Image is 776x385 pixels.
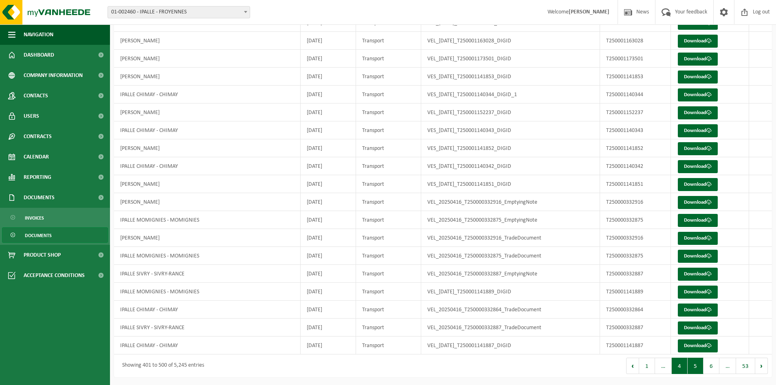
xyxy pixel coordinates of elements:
[114,211,301,229] td: IPALLE MOMIGNIES - MOMIGNIES
[2,210,108,225] a: Invoices
[678,268,718,281] a: Download
[24,24,53,45] span: Navigation
[600,229,671,247] td: T250000332916
[301,175,356,193] td: [DATE]
[755,358,768,374] button: Next
[600,139,671,157] td: T250001141852
[114,121,301,139] td: IPALLE CHIMAY - CHIMAY
[301,50,356,68] td: [DATE]
[24,86,48,106] span: Contacts
[600,193,671,211] td: T250000332916
[421,103,600,121] td: VEL_[DATE]_T250001152237_DIGID
[678,35,718,48] a: Download
[356,229,421,247] td: Transport
[356,337,421,354] td: Transport
[301,86,356,103] td: [DATE]
[301,157,356,175] td: [DATE]
[600,175,671,193] td: T250001141851
[600,247,671,265] td: T250000332875
[356,211,421,229] td: Transport
[600,265,671,283] td: T250000332887
[301,211,356,229] td: [DATE]
[421,265,600,283] td: VEL_20250416_T250000332887_EmptyingNote
[421,32,600,50] td: VEL_[DATE]_T250001163028_DIGID
[114,319,301,337] td: IPALLE SIVRY - SIVRY-RANCE
[114,175,301,193] td: [PERSON_NAME]
[301,265,356,283] td: [DATE]
[655,358,672,374] span: …
[301,121,356,139] td: [DATE]
[678,160,718,173] a: Download
[356,301,421,319] td: Transport
[600,86,671,103] td: T250001140344
[24,126,52,147] span: Contracts
[678,304,718,317] a: Download
[600,337,671,354] td: T250001141887
[678,321,718,334] a: Download
[678,70,718,84] a: Download
[108,7,250,18] span: 01-002460 - IPALLE - FROYENNES
[356,50,421,68] td: Transport
[301,193,356,211] td: [DATE]
[421,157,600,175] td: VES_[DATE]_T250001140342_DIGID
[114,265,301,283] td: IPALLE SIVRY - SIVRY-RANCE
[626,358,639,374] button: Previous
[736,358,755,374] button: 53
[356,103,421,121] td: Transport
[114,139,301,157] td: [PERSON_NAME]
[600,103,671,121] td: T250001152237
[114,301,301,319] td: IPALLE CHIMAY - CHIMAY
[421,175,600,193] td: VES_[DATE]_T250001141851_DIGID
[600,319,671,337] td: T250000332887
[301,68,356,86] td: [DATE]
[600,50,671,68] td: T250001173501
[421,337,600,354] td: VEL_[DATE]_T250001141887_DIGID
[2,227,108,243] a: Documents
[24,187,55,208] span: Documents
[356,247,421,265] td: Transport
[356,175,421,193] td: Transport
[301,337,356,354] td: [DATE]
[114,103,301,121] td: [PERSON_NAME]
[703,358,719,374] button: 6
[678,250,718,263] a: Download
[301,283,356,301] td: [DATE]
[356,68,421,86] td: Transport
[25,210,44,226] span: Invoices
[421,139,600,157] td: VES_[DATE]_T250001141852_DIGID
[356,319,421,337] td: Transport
[421,229,600,247] td: VEL_20250416_T250000332916_TradeDocument
[421,319,600,337] td: VEL_20250416_T250000332887_TradeDocument
[639,358,655,374] button: 1
[421,301,600,319] td: VEL_20250416_T250000332864_TradeDocument
[301,319,356,337] td: [DATE]
[600,68,671,86] td: T250001141853
[24,245,61,265] span: Product Shop
[678,88,718,101] a: Download
[108,6,250,18] span: 01-002460 - IPALLE - FROYENNES
[118,359,204,373] div: Showing 401 to 500 of 5,245 entries
[356,157,421,175] td: Transport
[301,301,356,319] td: [DATE]
[114,193,301,211] td: [PERSON_NAME]
[114,337,301,354] td: IPALLE CHIMAY - CHIMAY
[678,178,718,191] a: Download
[356,86,421,103] td: Transport
[421,68,600,86] td: VES_[DATE]_T250001141853_DIGID
[24,65,83,86] span: Company information
[356,283,421,301] td: Transport
[719,358,736,374] span: …
[600,211,671,229] td: T250000332875
[24,265,85,286] span: Acceptance conditions
[24,106,39,126] span: Users
[114,247,301,265] td: IPALLE MOMIGNIES - MOMIGNIES
[421,283,600,301] td: VEL_[DATE]_T250001141889_DIGID
[25,228,52,243] span: Documents
[678,53,718,66] a: Download
[421,247,600,265] td: VEL_20250416_T250000332875_TradeDocument
[356,32,421,50] td: Transport
[114,50,301,68] td: [PERSON_NAME]
[678,106,718,119] a: Download
[600,157,671,175] td: T250001140342
[356,193,421,211] td: Transport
